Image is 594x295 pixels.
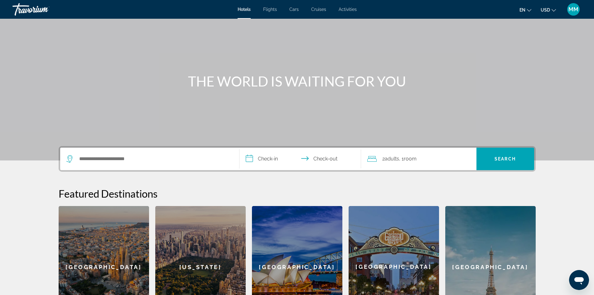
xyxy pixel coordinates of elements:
span: en [519,7,525,12]
div: Search widget [60,148,534,170]
h2: Featured Destinations [59,187,536,200]
a: Flights [263,7,277,12]
button: Travelers: 2 adults, 0 children [361,148,476,170]
a: Cruises [311,7,326,12]
a: Cars [289,7,299,12]
button: User Menu [565,3,582,16]
a: Travorium [12,1,75,17]
button: Search [476,148,534,170]
a: Hotels [238,7,251,12]
span: , 1 [399,155,417,163]
a: Activities [339,7,357,12]
button: Select check in and out date [239,148,361,170]
span: USD [541,7,550,12]
span: 2 [382,155,399,163]
h1: THE WORLD IS WAITING FOR YOU [180,73,414,89]
span: MM [568,6,578,12]
iframe: Botón para iniciar la ventana de mensajería [569,270,589,290]
button: Change language [519,5,531,14]
button: Change currency [541,5,556,14]
span: Adults [385,156,399,162]
input: Search hotel destination [79,154,230,164]
span: Search [495,156,516,161]
span: Room [404,156,417,162]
